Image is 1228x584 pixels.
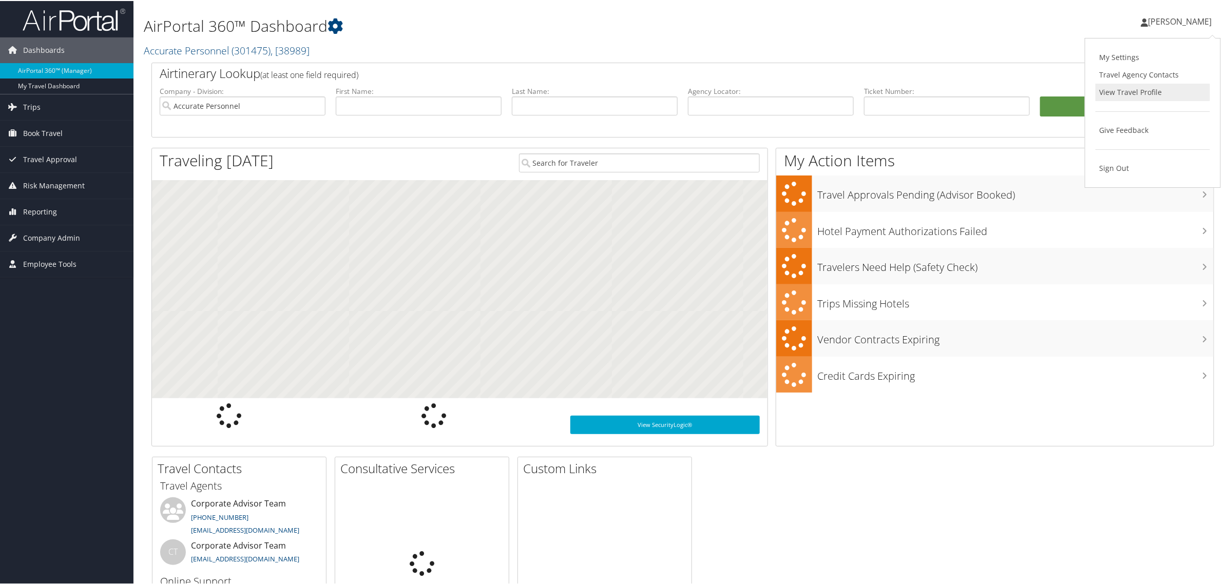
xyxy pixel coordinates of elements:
[817,290,1214,310] h3: Trips Missing Hotels
[23,93,41,119] span: Trips
[155,538,323,572] li: Corporate Advisor Team
[191,553,299,562] a: [EMAIL_ADDRESS][DOMAIN_NAME]
[23,146,77,171] span: Travel Approval
[232,43,271,56] span: ( 301475 )
[23,250,76,276] span: Employee Tools
[1040,95,1206,116] button: Search
[1096,121,1210,138] a: Give Feedback
[160,85,325,95] label: Company - Division:
[336,85,502,95] label: First Name:
[23,7,125,31] img: airportal-logo.png
[776,319,1214,356] a: Vendor Contracts Expiring
[155,496,323,538] li: Corporate Advisor Team
[160,478,318,492] h3: Travel Agents
[1096,159,1210,176] a: Sign Out
[817,326,1214,346] h3: Vendor Contracts Expiring
[817,254,1214,274] h3: Travelers Need Help (Safety Check)
[817,182,1214,201] h3: Travel Approvals Pending (Advisor Booked)
[160,64,1118,81] h2: Airtinerary Lookup
[23,198,57,224] span: Reporting
[271,43,310,56] span: , [ 38989 ]
[191,524,299,534] a: [EMAIL_ADDRESS][DOMAIN_NAME]
[23,172,85,198] span: Risk Management
[776,283,1214,320] a: Trips Missing Hotels
[817,363,1214,382] h3: Credit Cards Expiring
[1096,83,1210,100] a: View Travel Profile
[23,120,63,145] span: Book Travel
[817,218,1214,238] h3: Hotel Payment Authorizations Failed
[1096,65,1210,83] a: Travel Agency Contacts
[160,538,186,564] div: CT
[1141,5,1222,36] a: [PERSON_NAME]
[23,36,65,62] span: Dashboards
[776,356,1214,392] a: Credit Cards Expiring
[340,459,509,476] h2: Consultative Services
[776,211,1214,247] a: Hotel Payment Authorizations Failed
[1096,48,1210,65] a: My Settings
[776,247,1214,283] a: Travelers Need Help (Safety Check)
[191,512,248,521] a: [PHONE_NUMBER]
[519,152,760,171] input: Search for Traveler
[160,149,274,170] h1: Traveling [DATE]
[523,459,692,476] h2: Custom Links
[512,85,678,95] label: Last Name:
[158,459,326,476] h2: Travel Contacts
[776,174,1214,211] a: Travel Approvals Pending (Advisor Booked)
[23,224,80,250] span: Company Admin
[144,14,862,36] h1: AirPortal 360™ Dashboard
[144,43,310,56] a: Accurate Personnel
[570,415,760,433] a: View SecurityLogic®
[776,149,1214,170] h1: My Action Items
[864,85,1030,95] label: Ticket Number:
[1148,15,1212,26] span: [PERSON_NAME]
[260,68,358,80] span: (at least one field required)
[688,85,854,95] label: Agency Locator:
